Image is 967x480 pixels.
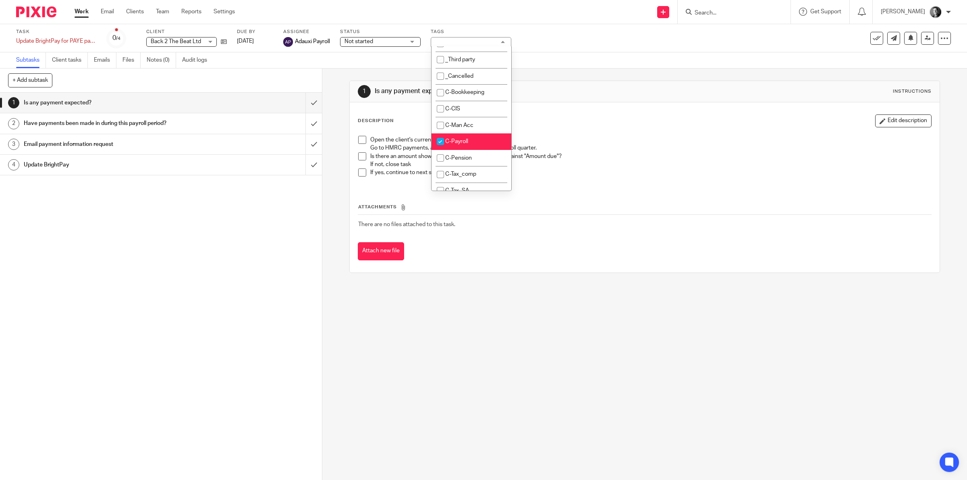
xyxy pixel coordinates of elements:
[101,8,114,16] a: Email
[929,6,942,19] img: DSC_9061-3.jpg
[24,159,206,171] h1: Update BrightPay
[445,89,484,95] span: C-Bookkeeping
[16,29,97,35] label: Task
[8,118,19,129] div: 2
[694,10,766,17] input: Search
[445,139,468,144] span: C-Payroll
[8,73,52,87] button: + Add subtask
[283,37,293,47] img: svg%3E
[156,8,169,16] a: Team
[881,8,925,16] p: [PERSON_NAME]
[126,8,144,16] a: Clients
[445,155,472,161] span: C-Pension
[24,138,206,150] h1: Email payment information request
[283,29,330,35] label: Assignee
[340,29,421,35] label: Status
[122,52,141,68] a: Files
[16,6,56,17] img: Pixie
[445,73,473,79] span: _Cancelled
[116,36,120,41] small: /4
[358,205,397,209] span: Attachments
[445,123,473,128] span: C-Man Acc
[214,8,235,16] a: Settings
[370,152,932,160] p: Is there an amount showing iin the bottow row of data against "Amount due"?
[52,52,88,68] a: Client tasks
[370,160,932,168] p: If not, close task
[875,114,932,127] button: Edit description
[358,242,404,260] button: Attach new file
[445,171,476,177] span: C-Tax_comp
[147,52,176,68] a: Notes (0)
[8,159,19,170] div: 4
[24,97,206,109] h1: Is any payment expected?
[94,52,116,68] a: Emails
[237,38,254,44] span: [DATE]
[146,29,227,35] label: Client
[358,118,394,124] p: Description
[151,39,201,44] span: Back 2 The Beat Ltd
[75,8,89,16] a: Work
[344,39,373,44] span: Not started
[358,85,371,98] div: 1
[431,29,511,35] label: Tags
[893,88,932,95] div: Instructions
[16,52,46,68] a: Subtasks
[370,136,932,144] p: Open the client's current year BrightPay file.
[16,37,97,45] div: Update BrightPay for PAYE payments made
[445,57,475,62] span: _Third party
[112,33,120,43] div: 0
[295,37,330,46] span: Adauxi Payroll
[445,188,469,193] span: C-Tax_SA
[8,139,19,150] div: 3
[358,222,455,227] span: There are no files attached to this task.
[24,117,206,129] h1: Have payments been made in during this payroll period?
[8,97,19,108] div: 1
[237,29,273,35] label: Due by
[181,8,201,16] a: Reports
[370,168,932,177] p: If yes, continue to next step
[810,9,841,15] span: Get Support
[370,144,932,152] p: Go to HMRC payments, and select the most recent payroll quarter.
[375,87,662,96] h1: Is any payment expected?
[445,106,460,112] span: C-CIS
[182,52,213,68] a: Audit logs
